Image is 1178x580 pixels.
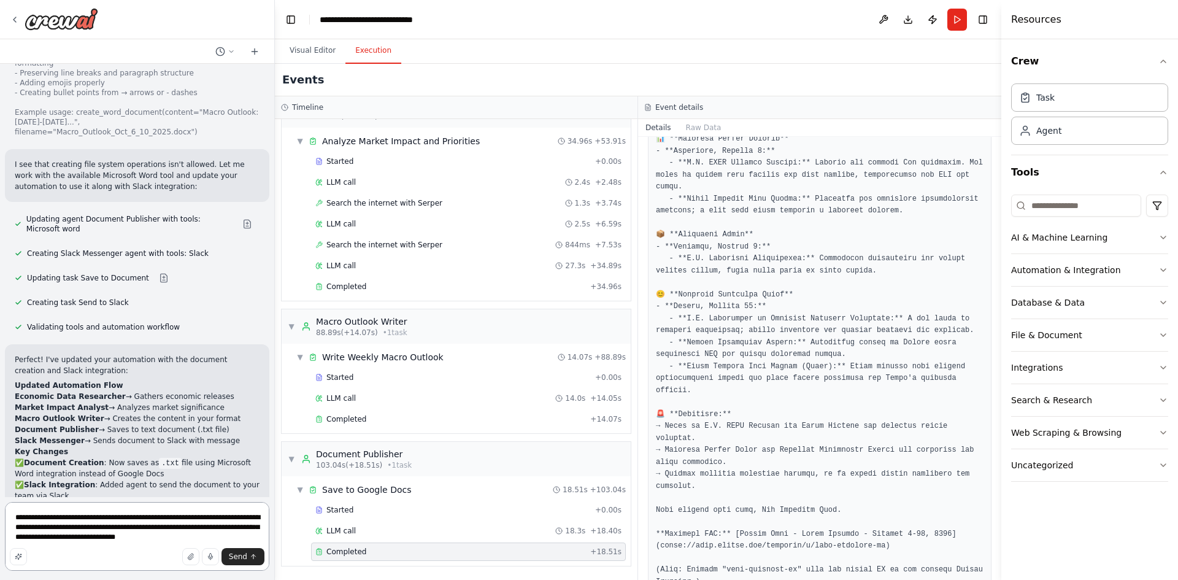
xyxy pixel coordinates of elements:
[326,526,356,536] span: LLM call
[292,102,323,112] h3: Timeline
[568,352,593,362] span: 14.07s
[288,322,295,331] span: ▼
[326,373,353,382] span: Started
[595,352,626,362] span: + 88.89s
[15,424,260,435] li: → Saves to text document (.txt file)
[10,548,27,565] button: Improve this prompt
[288,454,295,464] span: ▼
[15,447,68,456] strong: Key Changes
[296,352,304,362] span: ▼
[1011,231,1107,244] div: AI & Machine Learning
[27,273,149,283] span: Updating task Save to Document
[595,157,622,166] span: + 0.00s
[1011,12,1061,27] h4: Resources
[326,282,366,292] span: Completed
[326,240,442,250] span: Search the internet with Serper
[565,526,585,536] span: 18.3s
[27,322,180,332] span: Validating tools and automation workflow
[282,11,299,28] button: Hide left sidebar
[1036,91,1055,104] div: Task
[15,425,99,434] strong: Document Publisher
[595,373,622,382] span: + 0.00s
[1011,329,1082,341] div: File & Document
[24,481,95,489] strong: Slack Integration
[590,485,626,495] span: + 103.04s
[15,402,260,413] li: → Analyzes market significance
[27,249,209,258] span: Creating Slack Messenger agent with tools: Slack
[316,315,407,328] div: Macro Outlook Writer
[320,14,450,26] nav: breadcrumb
[280,38,345,64] button: Visual Editor
[595,136,626,146] span: + 53.91s
[1011,44,1168,79] button: Crew
[638,119,679,136] button: Details
[1011,352,1168,384] button: Integrations
[595,177,622,187] span: + 2.48s
[345,38,401,64] button: Execution
[326,177,356,187] span: LLM call
[296,485,304,495] span: ▼
[26,214,233,234] span: Updating agent Document Publisher with tools: Microsoft word
[1011,254,1168,286] button: Automation & Integration
[15,403,109,412] strong: Market Impact Analyst
[15,354,260,376] p: Perfect! I've updated your automation with the document creation and Slack integration:
[590,261,622,271] span: + 34.89s
[387,460,412,470] span: • 1 task
[575,198,590,208] span: 1.3s
[15,436,85,445] strong: Slack Messenger
[15,392,126,401] strong: Economic Data Researcher
[210,44,240,59] button: Switch to previous chat
[575,219,590,229] span: 2.5s
[15,391,260,402] li: → Gathers economic releases
[229,552,247,562] span: Send
[15,414,104,423] strong: Macro Outlook Writer
[326,393,356,403] span: LLM call
[326,261,356,271] span: LLM call
[974,11,991,28] button: Hide right sidebar
[326,157,353,166] span: Started
[595,219,622,229] span: + 6.59s
[326,198,442,208] span: Search the internet with Serper
[565,393,585,403] span: 14.0s
[245,44,264,59] button: Start a new chat
[221,548,264,565] button: Send
[316,328,378,338] span: 88.89s (+14.07s)
[1011,417,1168,449] button: Web Scraping & Browsing
[590,547,622,557] span: + 18.51s
[575,177,590,187] span: 2.4s
[15,413,260,424] li: → Creates the content in your format
[1011,394,1092,406] div: Search & Research
[316,448,412,460] div: Document Publisher
[1036,125,1061,137] div: Agent
[1011,319,1168,351] button: File & Document
[15,159,260,192] p: I see that creating file system operations isn't allowed. Let me work with the available Microsof...
[322,351,444,363] span: Write Weekly Macro Outlook
[322,484,411,496] span: Save to Google Docs
[595,198,622,208] span: + 3.74s
[202,548,219,565] button: Click to speak your automation idea
[568,136,593,146] span: 34.96s
[24,458,104,467] strong: Document Creation
[326,414,366,424] span: Completed
[590,526,622,536] span: + 18.40s
[595,240,622,250] span: + 7.53s
[1011,384,1168,416] button: Search & Research
[25,8,98,30] img: Logo
[15,457,260,524] p: ✅ : Now saves as file using Microsoft Word integration instead of Google Docs ✅ : Added agent to ...
[590,282,622,292] span: + 34.96s
[655,102,703,112] h3: Event details
[159,458,182,469] code: .txt
[1011,459,1073,471] div: Uncategorized
[1011,264,1121,276] div: Automation & Integration
[1011,79,1168,155] div: Crew
[1011,296,1085,309] div: Database & Data
[1011,190,1168,492] div: Tools
[1011,222,1168,253] button: AI & Machine Learning
[595,505,622,515] span: + 0.00s
[679,119,729,136] button: Raw Data
[563,485,588,495] span: 18.51s
[322,135,480,147] span: Analyze Market Impact and Priorities
[27,298,129,307] span: Creating task Send to Slack
[1011,427,1122,439] div: Web Scraping & Browsing
[296,136,304,146] span: ▼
